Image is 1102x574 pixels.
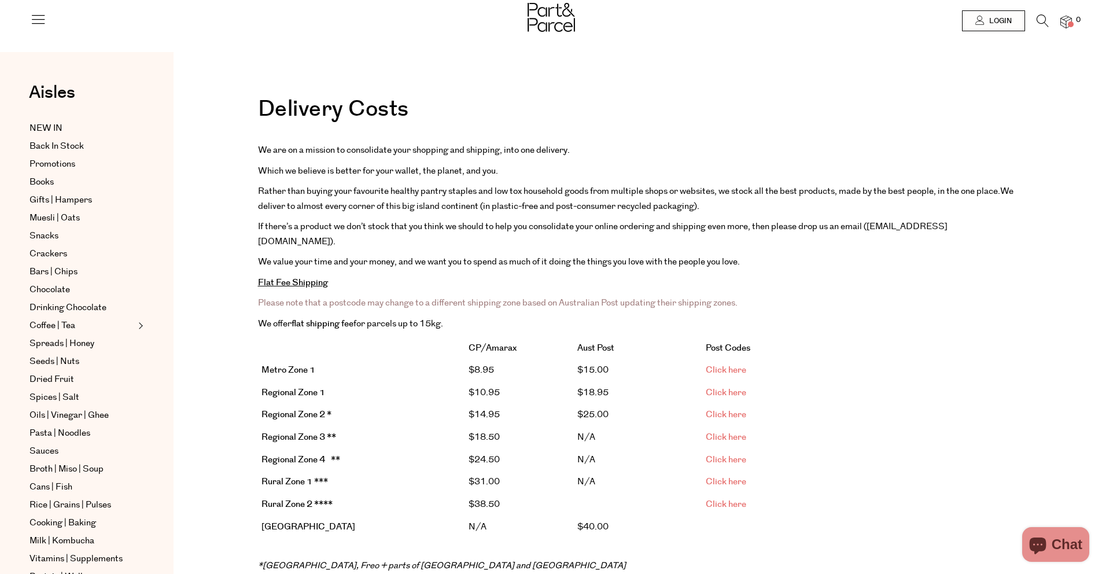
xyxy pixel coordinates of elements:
[29,84,75,113] a: Aisles
[30,462,104,476] span: Broth | Miso | Soup
[30,211,135,225] a: Muesli | Oats
[574,381,702,404] td: $18.95
[258,277,328,289] strong: Flat Fee Shipping
[30,444,135,458] a: Sauces
[258,220,948,248] span: If there’s a product we don’t stock that you think we should to help you consolidate your online ...
[30,480,72,494] span: Cans | Fish
[30,337,135,351] a: Spreads | Honey
[574,471,702,494] td: N/A
[574,448,702,471] td: N/A
[962,10,1025,31] a: Login
[706,454,746,466] a: Click here
[258,560,626,572] em: * [GEOGRAPHIC_DATA], Freo + parts of [GEOGRAPHIC_DATA] and [GEOGRAPHIC_DATA]
[30,122,62,135] span: NEW IN
[30,373,74,387] span: Dried Fruit
[30,552,135,566] a: Vitamins | Supplements
[30,426,135,440] a: Pasta | Noodles
[469,498,500,510] span: $38.50
[465,448,574,471] td: $24.50
[30,265,135,279] a: Bars | Chips
[30,552,123,566] span: Vitamins | Supplements
[30,373,135,387] a: Dried Fruit
[574,426,702,449] td: N/A
[135,319,143,333] button: Expand/Collapse Coffee | Tea
[577,521,609,533] span: $ 40.00
[30,211,80,225] span: Muesli | Oats
[258,165,498,177] span: Which we believe is better for your wallet, the planet, and you.
[465,404,574,426] td: $14.95
[528,3,575,32] img: Part&Parcel
[30,283,135,297] a: Chocolate
[30,355,79,369] span: Seeds | Nuts
[1019,527,1093,565] inbox-online-store-chat: Shopify online store chat
[30,516,96,530] span: Cooking | Baking
[261,364,315,376] strong: Metro Zone 1
[30,498,111,512] span: Rice | Grains | Pulses
[29,80,75,105] span: Aisles
[30,319,75,333] span: Coffee | Tea
[258,256,740,268] span: We value your time and your money, and we want you to spend as much of it doing the things you lo...
[574,359,702,382] td: $15.00
[30,193,135,207] a: Gifts | Hampers
[30,462,135,476] a: Broth | Miso | Soup
[30,157,75,171] span: Promotions
[465,359,574,382] td: $8.95
[30,409,135,422] a: Oils | Vinegar | Ghee
[292,318,353,330] strong: flat shipping fee
[258,98,1018,132] h1: Delivery Costs
[258,297,738,309] span: Please note that a postcode may change to a different shipping zone based on Australian Post upda...
[1073,15,1083,25] span: 0
[258,184,1018,214] p: We deliver to almost every corner of this big island continent (in plastic-free and post-consumer...
[469,342,517,354] strong: CP/Amarax
[577,342,614,354] strong: Aust Post
[30,157,135,171] a: Promotions
[30,175,135,189] a: Books
[30,247,67,261] span: Crackers
[30,139,84,153] span: Back In Stock
[30,301,106,315] span: Drinking Chocolate
[258,185,1000,197] span: Rather than buying your favourite healthy pantry staples and low tox household goods from multipl...
[706,387,746,399] a: Click here
[465,516,574,538] td: N/A
[261,431,336,443] b: Regional Zone 3 **
[30,301,135,315] a: Drinking Chocolate
[30,337,94,351] span: Spreads | Honey
[30,283,70,297] span: Chocolate
[261,476,328,488] strong: Rural Zone 1 ***
[30,391,135,404] a: Spices | Salt
[30,409,109,422] span: Oils | Vinegar | Ghee
[706,409,746,421] a: Click here
[30,175,54,189] span: Books
[258,318,443,330] span: We offer for parcels up to 15kg.
[261,409,331,421] b: Regional Zone 2 *
[706,498,746,510] a: Click here
[30,498,135,512] a: Rice | Grains | Pulses
[30,480,135,494] a: Cans | Fish
[574,404,702,426] td: $25.00
[1060,16,1072,28] a: 0
[258,144,570,156] span: We are on a mission to consolidate your shopping and shipping, into one delivery.
[30,444,58,458] span: Sauces
[30,426,90,440] span: Pasta | Noodles
[30,534,94,548] span: Milk | Kombucha
[706,342,750,354] strong: Post Codes
[30,355,135,369] a: Seeds | Nuts
[30,265,78,279] span: Bars | Chips
[30,247,135,261] a: Crackers
[30,319,135,333] a: Coffee | Tea
[261,454,340,466] b: Regional Zone 4 **
[469,476,500,488] span: $31.00
[261,521,355,533] strong: [GEOGRAPHIC_DATA]
[30,193,92,207] span: Gifts | Hampers
[30,534,135,548] a: Milk | Kombucha
[30,391,79,404] span: Spices | Salt
[706,431,746,443] a: Click here
[986,16,1012,26] span: Login
[706,476,746,488] a: Click here
[30,229,135,243] a: Snacks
